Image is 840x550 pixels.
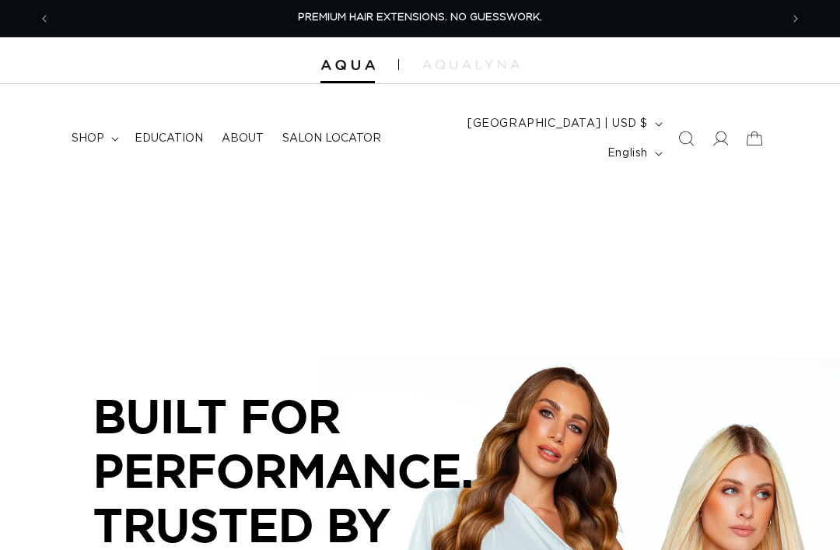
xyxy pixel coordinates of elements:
button: [GEOGRAPHIC_DATA] | USD $ [458,109,669,138]
span: [GEOGRAPHIC_DATA] | USD $ [467,116,648,132]
button: Next announcement [779,4,813,33]
summary: shop [62,122,125,155]
span: shop [72,131,104,145]
img: Aqua Hair Extensions [320,60,375,71]
span: Salon Locator [282,131,381,145]
a: Salon Locator [273,122,390,155]
span: Education [135,131,203,145]
span: English [607,145,648,162]
span: About [222,131,264,145]
a: Education [125,122,212,155]
img: aqualyna.com [422,60,520,69]
summary: Search [669,121,703,156]
span: PREMIUM HAIR EXTENSIONS. NO GUESSWORK. [298,12,542,23]
a: About [212,122,273,155]
button: Previous announcement [27,4,61,33]
button: English [598,138,669,168]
